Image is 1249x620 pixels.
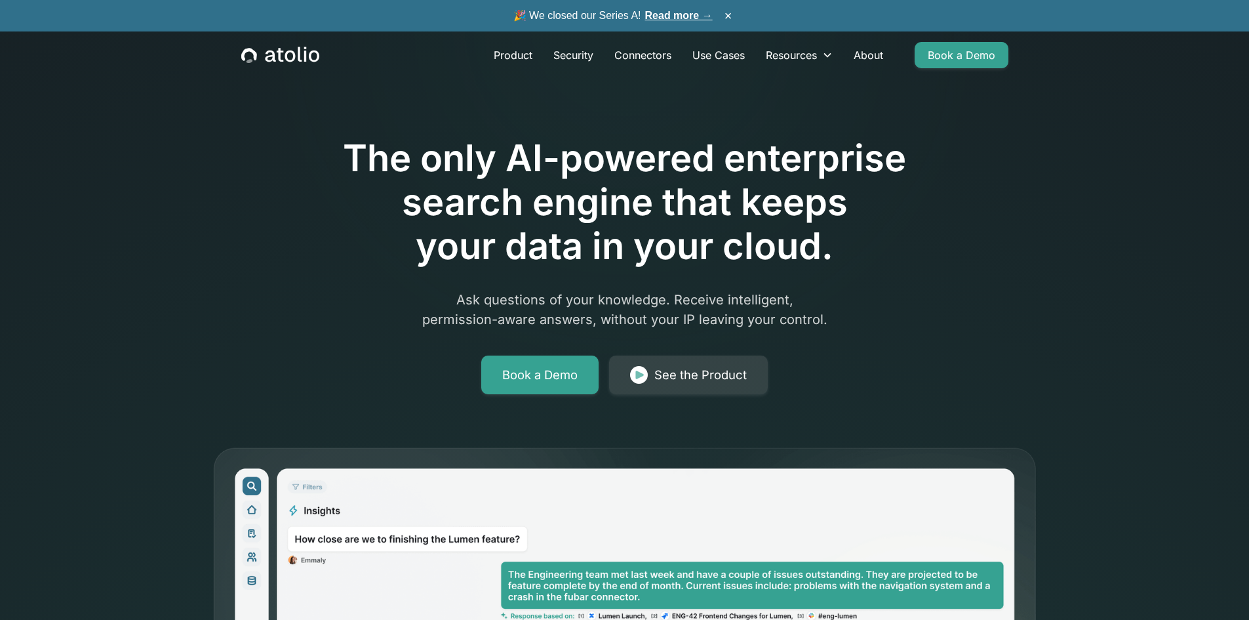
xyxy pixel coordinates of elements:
[609,356,768,395] a: See the Product
[843,42,894,68] a: About
[654,366,747,384] div: See the Product
[543,42,604,68] a: Security
[721,9,736,23] button: ×
[682,42,755,68] a: Use Cases
[755,42,843,68] div: Resources
[645,10,713,21] a: Read more →
[915,42,1008,68] a: Book a Demo
[373,290,877,329] p: Ask questions of your knowledge. Receive intelligent, permission-aware answers, without your IP l...
[513,8,713,24] span: 🎉 We closed our Series A!
[604,42,682,68] a: Connectors
[481,356,599,395] a: Book a Demo
[241,47,319,64] a: home
[483,42,543,68] a: Product
[289,136,961,269] h1: The only AI-powered enterprise search engine that keeps your data in your cloud.
[766,47,817,63] div: Resources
